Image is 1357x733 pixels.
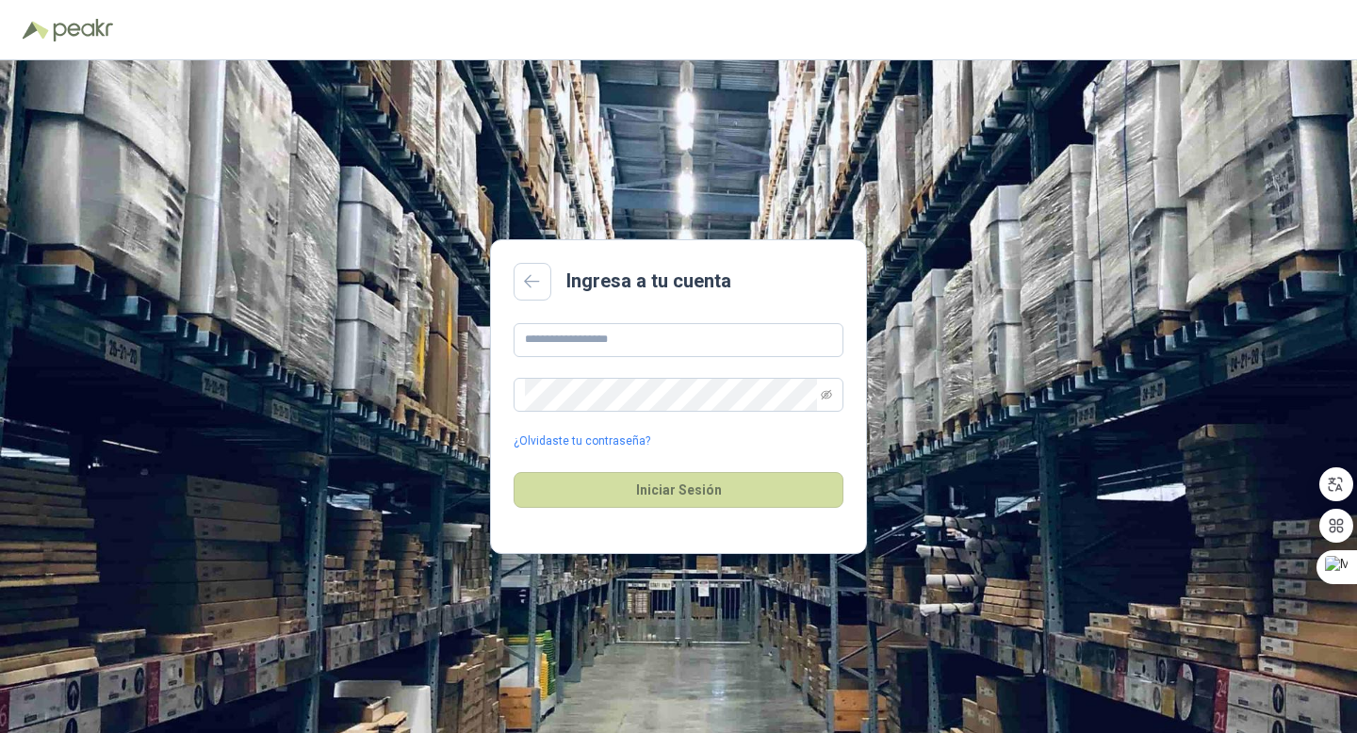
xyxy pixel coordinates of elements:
span: eye-invisible [821,389,832,400]
h2: Ingresa a tu cuenta [566,267,731,296]
button: Iniciar Sesión [514,472,843,508]
img: Peakr [53,19,113,41]
img: Logo [23,21,49,40]
a: ¿Olvidaste tu contraseña? [514,432,650,450]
